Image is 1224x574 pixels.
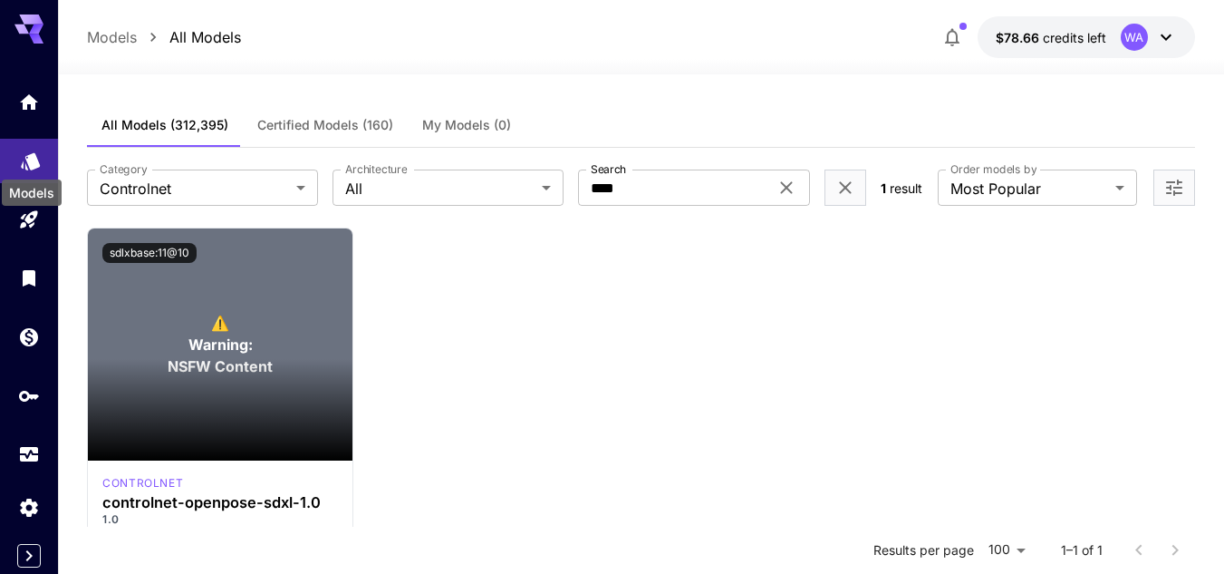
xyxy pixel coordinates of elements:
span: Warning: [188,334,253,355]
button: Open more filters [1163,177,1185,199]
p: controlnet [102,475,183,491]
p: 1.0 [102,511,338,528]
button: Expand sidebar [17,544,41,568]
a: All Models [169,26,241,48]
div: API Keys [18,384,40,407]
label: Category [100,161,148,177]
span: My Models (0) [422,117,511,133]
a: Models [87,26,137,48]
p: Results per page [873,541,974,559]
label: Order models by [950,161,1036,177]
button: $78.66377WA [978,16,1195,58]
div: SDXL 1.0 [102,475,183,491]
span: NSFW Content [168,355,273,377]
div: 100 [981,537,1032,563]
p: 1–1 of 1 [1061,541,1103,559]
span: Most Popular [950,178,1108,199]
label: Search [591,161,626,177]
span: 1 [881,180,886,196]
div: Models [20,144,42,167]
span: Certified Models (160) [257,117,393,133]
div: Playground [18,202,40,225]
span: credits left [1043,30,1106,45]
div: Models [2,180,62,206]
div: Settings [18,496,40,519]
span: $78.66 [996,30,1043,45]
div: Library [18,267,40,289]
span: All [345,178,535,199]
span: ⚠️ [211,312,229,334]
span: All Models (312,395) [101,117,228,133]
button: Clear filters (1) [834,177,856,199]
div: Usage [18,443,40,466]
div: To view NSFW models, adjust the filter settings and toggle the option on. [88,229,352,461]
label: Architecture [345,161,407,177]
div: WA [1121,24,1148,51]
button: sdlxbase:11@10 [102,243,197,263]
nav: breadcrumb [87,26,241,48]
div: Home [18,91,40,113]
h3: controlnet-openpose-sdxl-1.0 [102,494,338,511]
div: Wallet [18,326,40,348]
span: result [890,180,922,196]
span: Controlnet [100,178,289,199]
div: $78.66377 [996,28,1106,47]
